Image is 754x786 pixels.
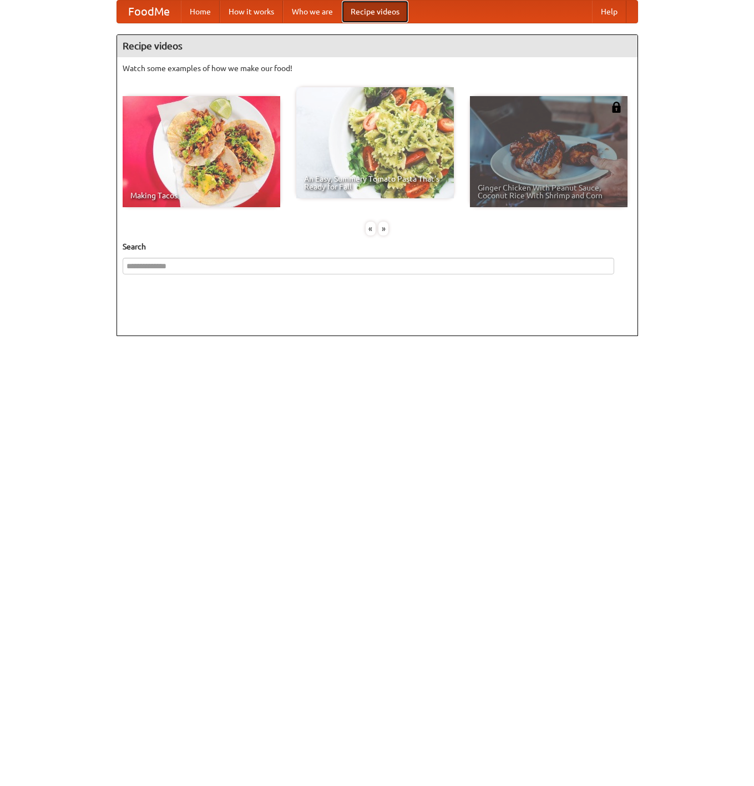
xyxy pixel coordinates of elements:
a: Home [181,1,220,23]
a: Help [592,1,626,23]
img: 483408.png [611,102,622,113]
a: FoodMe [117,1,181,23]
h4: Recipe videos [117,35,637,57]
span: Making Tacos [130,192,272,199]
a: How it works [220,1,283,23]
h5: Search [123,241,632,252]
a: Who we are [283,1,342,23]
a: Making Tacos [123,96,280,207]
p: Watch some examples of how we make our food! [123,63,632,74]
div: « [366,222,376,236]
div: » [378,222,388,236]
a: An Easy, Summery Tomato Pasta That's Ready for Fall [296,87,454,198]
a: Recipe videos [342,1,408,23]
span: An Easy, Summery Tomato Pasta That's Ready for Fall [304,175,446,191]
